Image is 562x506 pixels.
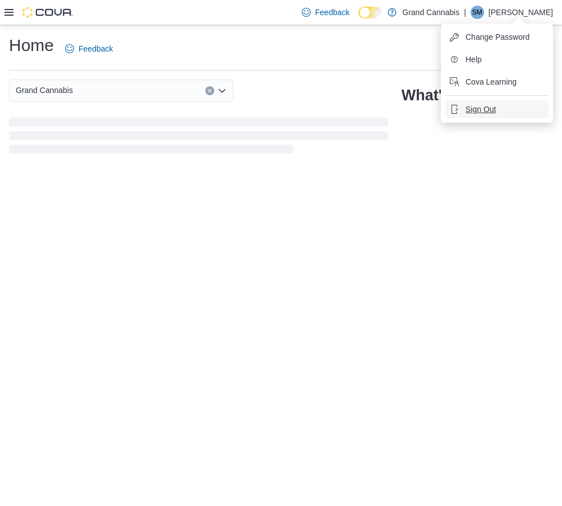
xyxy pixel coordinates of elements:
[445,50,549,68] button: Help
[466,31,529,43] span: Change Password
[61,38,117,60] a: Feedback
[16,83,73,97] span: Grand Cannabis
[297,1,354,24] a: Feedback
[218,86,227,95] button: Open list of options
[471,6,484,19] div: Sara Mackie
[402,86,484,104] h2: What's new
[466,104,496,115] span: Sign Out
[472,6,482,19] span: SM
[445,28,549,46] button: Change Password
[466,54,482,65] span: Help
[358,18,359,19] span: Dark Mode
[489,6,553,19] p: [PERSON_NAME]
[402,6,459,19] p: Grand Cannabis
[79,43,113,54] span: Feedback
[315,7,349,18] span: Feedback
[466,76,517,87] span: Cova Learning
[205,86,214,95] button: Clear input
[445,73,549,91] button: Cova Learning
[445,100,549,118] button: Sign Out
[9,120,388,156] span: Loading
[358,7,382,18] input: Dark Mode
[9,34,54,57] h1: Home
[22,7,73,18] img: Cova
[464,6,466,19] p: |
